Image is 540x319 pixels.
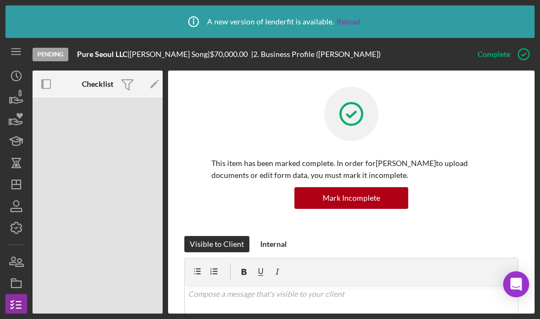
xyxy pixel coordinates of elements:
div: | [77,50,130,59]
div: [PERSON_NAME] Song | [130,50,210,59]
button: Complete [467,43,535,65]
div: Visible to Client [190,236,244,252]
div: A new version of lenderfit is available. [180,8,360,35]
a: Reload [337,17,360,26]
button: Visible to Client [184,236,249,252]
button: Mark Incomplete [294,187,408,209]
div: Open Intercom Messenger [503,271,529,297]
button: Internal [255,236,292,252]
div: Pending [33,48,68,61]
div: Internal [260,236,287,252]
div: Mark Incomplete [323,187,380,209]
b: Pure Seoul LLC [77,49,127,59]
div: | 2. Business Profile ([PERSON_NAME]) [251,50,381,59]
div: $70,000.00 [210,50,251,59]
b: Checklist [82,80,113,88]
p: This item has been marked complete. In order for [PERSON_NAME] to upload documents or edit form d... [211,157,491,182]
div: Complete [478,43,510,65]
